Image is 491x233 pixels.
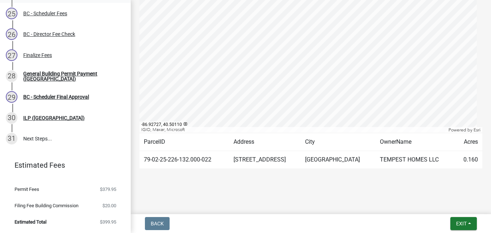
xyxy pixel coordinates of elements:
[23,32,75,37] div: BC - Director Fee Check
[6,112,17,124] div: 30
[6,91,17,103] div: 29
[376,133,455,151] td: OwnerName
[6,133,17,144] div: 31
[23,71,119,81] div: General Building Permit Payment ([GEOGRAPHIC_DATA])
[100,220,116,224] span: $399.95
[23,53,52,58] div: Finalize Fees
[376,151,455,169] td: TEMPEST HOMES LLC
[301,151,376,169] td: [GEOGRAPHIC_DATA]
[23,94,89,99] div: BC - Scheduler Final Approval
[229,151,301,169] td: [STREET_ADDRESS]
[100,187,116,192] span: $379.95
[301,133,376,151] td: City
[23,115,85,120] div: ILP ([GEOGRAPHIC_DATA])
[23,11,67,16] div: BC - Scheduler Fees
[15,220,46,224] span: Estimated Total
[447,127,482,133] div: Powered by
[139,151,229,169] td: 79-02-25-226-132.000-022
[6,49,17,61] div: 27
[6,158,119,172] a: Estimated Fees
[15,203,78,208] span: Filing Fee Building Commission
[6,70,17,82] div: 28
[139,127,447,133] div: IGIO, Maxar, Microsoft
[455,151,482,169] td: 0.160
[15,187,39,192] span: Permit Fees
[455,133,482,151] td: Acres
[145,217,170,230] button: Back
[6,28,17,40] div: 26
[450,217,477,230] button: Exit
[229,133,301,151] td: Address
[456,221,467,226] span: Exit
[6,8,17,19] div: 25
[474,127,480,132] a: Esri
[151,221,164,226] span: Back
[102,203,116,208] span: $20.00
[139,133,229,151] td: ParcelID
